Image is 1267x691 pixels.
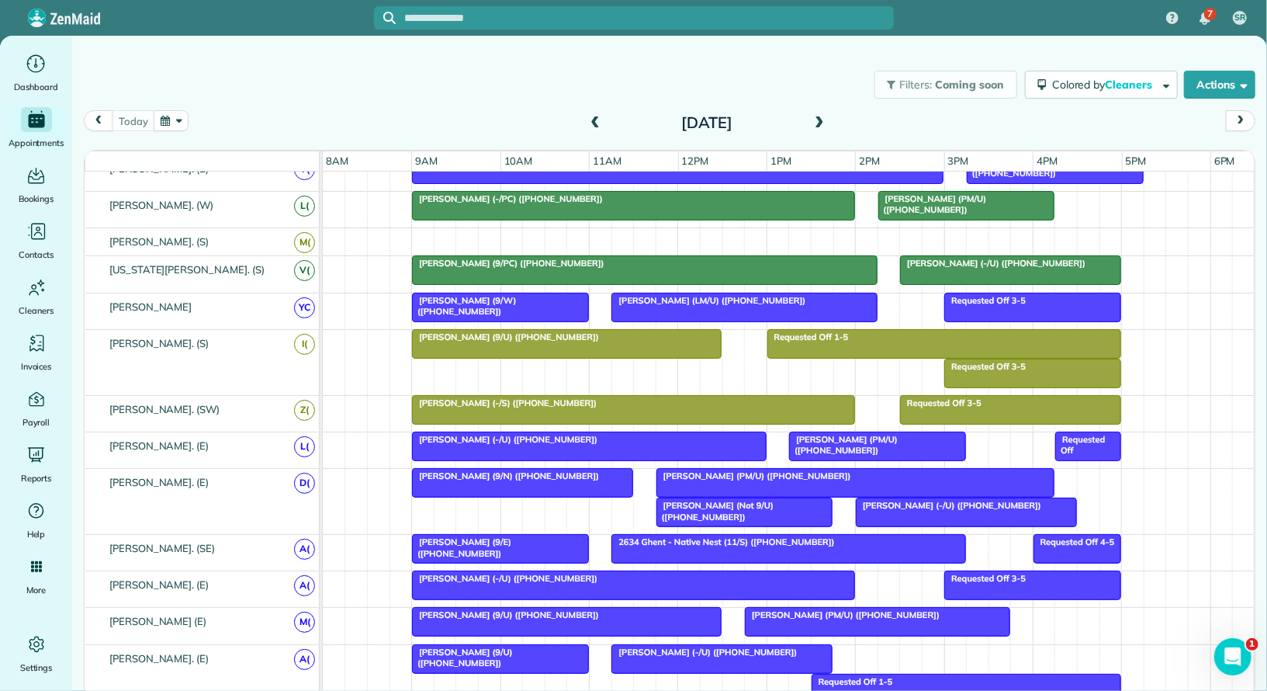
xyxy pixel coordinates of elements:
span: [PERSON_NAME] (-/U) ([PHONE_NUMBER]) [611,647,798,658]
a: Dashboard [6,51,66,95]
span: [US_STATE][PERSON_NAME]. (S) [106,263,268,276]
span: [PERSON_NAME] (-/U) ([PHONE_NUMBER]) [855,500,1042,511]
span: 7 [1207,8,1213,20]
span: Requested Off 4-5 [1033,536,1116,547]
span: [PERSON_NAME]. (E) [106,162,212,175]
a: Invoices [6,331,66,374]
span: 4pm [1033,155,1061,167]
span: [PERSON_NAME] (9/PC) ([PHONE_NUMBER]) [411,258,605,269]
span: Dashboard [14,79,58,95]
span: Colored by [1052,78,1158,92]
span: Contacts [19,247,54,262]
span: [PERSON_NAME] (9/W) ([PHONE_NUMBER]) [411,295,517,317]
span: L( [294,196,315,217]
button: prev [84,110,113,131]
span: [PERSON_NAME] (E) [106,615,209,627]
span: [PERSON_NAME] (PM/U) ([PHONE_NUMBER]) [788,434,898,456]
a: Settings [6,632,66,675]
span: Requested Off 1-5 [767,332,850,342]
div: 7 unread notifications [1189,2,1221,36]
span: [PERSON_NAME]. (E) [106,652,212,665]
span: 5pm [1123,155,1150,167]
span: [PERSON_NAME]. (S) [106,337,212,349]
span: 6pm [1211,155,1238,167]
span: Requested Off 3-5 [943,573,1026,584]
span: Invoices [21,359,52,374]
button: Actions [1184,71,1255,99]
span: [PERSON_NAME] (PM/U) ([PHONE_NUMBER]) [744,609,940,620]
span: Z( [294,400,315,421]
span: L( [294,436,315,457]
a: Reports [6,443,66,486]
span: A( [294,539,315,560]
span: A( [294,575,315,596]
span: Requested Off [1054,434,1105,456]
span: M( [294,612,315,633]
a: Cleaners [6,275,66,318]
span: 9am [412,155,441,167]
button: today [112,110,154,131]
span: [PERSON_NAME]. (E) [106,578,212,591]
span: [PERSON_NAME] (9/N) ([PHONE_NUMBER]) [411,471,600,481]
button: Focus search [374,12,396,24]
span: A( [294,649,315,670]
span: Requested Off 3-5 [943,295,1026,306]
span: Requested Off 3-5 [943,361,1026,372]
span: Cleaners [1106,78,1155,92]
span: [PERSON_NAME]. (SE) [106,542,218,554]
span: V( [294,260,315,281]
span: [PERSON_NAME]. (E) [106,476,212,488]
span: Bookings [19,191,54,207]
span: SR [1234,12,1245,24]
span: [PERSON_NAME] (9/U) ([PHONE_NUMBER]) [411,609,600,620]
span: Coming soon [935,78,1005,92]
span: [PERSON_NAME] (-/PC) ([PHONE_NUMBER]) [411,193,604,204]
span: [PERSON_NAME] (PM/U) ([PHONE_NUMBER]) [878,193,987,215]
a: Payroll [6,387,66,430]
span: [PERSON_NAME]. (SW) [106,403,223,415]
span: 8am [323,155,351,167]
span: [PERSON_NAME] (9/U) ([PHONE_NUMBER]) [411,647,513,668]
a: Bookings [6,163,66,207]
h2: [DATE] [610,114,804,131]
iframe: Intercom live chat [1214,638,1251,675]
span: [PERSON_NAME] (-/S) ([PHONE_NUMBER]) [411,398,597,408]
span: [PERSON_NAME] (-/U) ([PHONE_NUMBER]) [899,258,1086,269]
span: 3pm [945,155,972,167]
span: [PERSON_NAME]. (S) [106,235,212,248]
span: [PERSON_NAME] (9/E) ([PHONE_NUMBER]) [411,536,511,558]
span: Cleaners [19,303,54,318]
span: D( [294,473,315,494]
span: [PERSON_NAME] (9/U) ([PHONE_NUMBER]) [411,332,600,342]
span: 1pm [767,155,794,167]
span: [PERSON_NAME] (LM/U) ([PHONE_NUMBER]) [611,295,806,306]
svg: Focus search [383,12,396,24]
span: 12pm [679,155,712,167]
span: Payroll [23,415,50,430]
span: Help [27,526,46,542]
span: YC [294,297,315,318]
span: [PERSON_NAME]. (W) [106,199,216,211]
a: Help [6,498,66,542]
span: [PERSON_NAME]. (E) [106,439,212,452]
span: M( [294,232,315,253]
span: Appointments [9,135,64,151]
span: [PERSON_NAME] [106,300,196,313]
span: Settings [20,660,53,675]
span: I( [294,334,315,355]
button: next [1226,110,1255,131]
span: Requested Off 1-5 [811,676,894,687]
span: [PERSON_NAME] (-/U) ([PHONE_NUMBER]) [411,573,598,584]
span: Filters: [900,78,933,92]
a: Appointments [6,107,66,151]
span: 10am [501,155,536,167]
span: [PERSON_NAME] (PM/U) ([PHONE_NUMBER]) [656,471,852,481]
span: [PERSON_NAME] (-/U) ([PHONE_NUMBER]) [411,434,598,445]
span: More [26,582,46,598]
span: [PERSON_NAME] (Not 9/U) ([PHONE_NUMBER]) [656,500,774,522]
span: 11am [590,155,625,167]
button: Colored byCleaners [1025,71,1178,99]
span: 2634 Ghent - Native Nest (11/S) ([PHONE_NUMBER]) [611,536,835,547]
span: 1 [1246,638,1258,651]
span: Reports [21,471,52,486]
